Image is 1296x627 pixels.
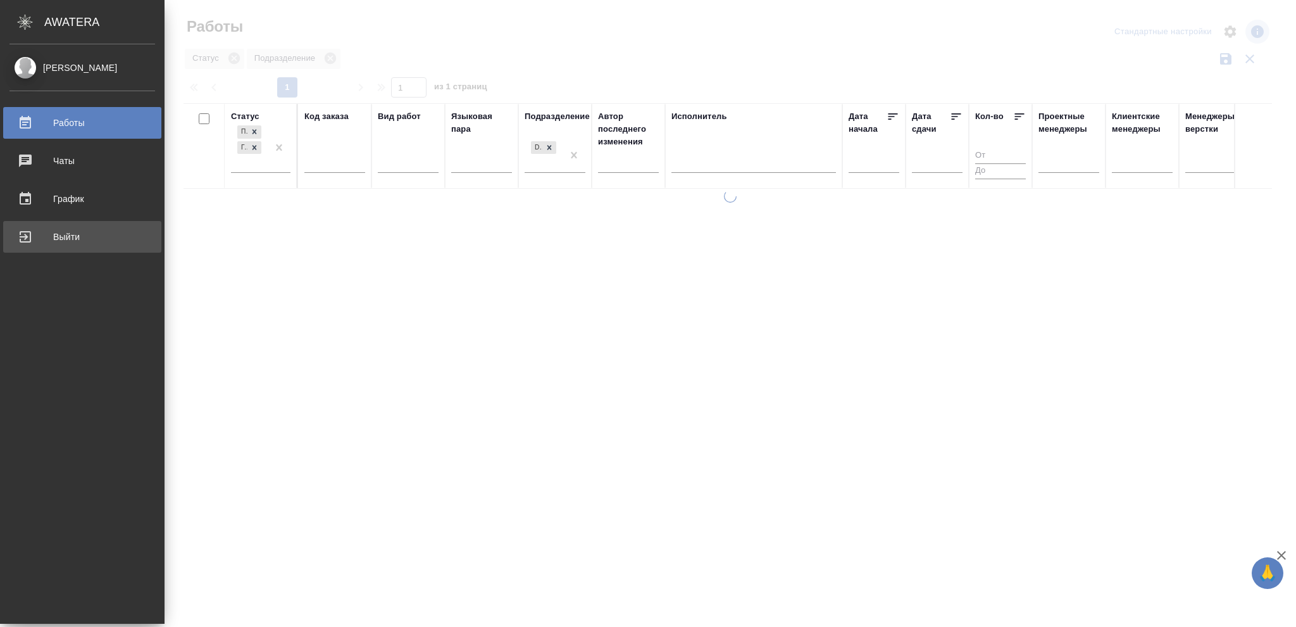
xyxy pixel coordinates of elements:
div: Дата начала [849,110,887,136]
input: До [975,163,1026,179]
div: [PERSON_NAME] [9,61,155,75]
div: Чаты [9,151,155,170]
div: График [9,189,155,208]
span: 🙏 [1257,560,1278,586]
div: Работы [9,113,155,132]
div: Код заказа [304,110,349,123]
div: Языковая пара [451,110,512,136]
div: Статус [231,110,259,123]
div: Подбор, Готов к работе [236,124,263,140]
a: Чаты [3,145,161,177]
div: Дата сдачи [912,110,950,136]
button: 🙏 [1252,557,1283,589]
div: Клиентские менеджеры [1112,110,1173,136]
input: От [975,148,1026,163]
div: Исполнитель [671,110,727,123]
div: Подразделение [525,110,590,123]
div: Готов к работе [237,141,247,155]
div: DTPlight [530,140,558,156]
a: Работы [3,107,161,139]
div: Проектные менеджеры [1038,110,1099,136]
div: Подбор, Готов к работе [236,140,263,156]
div: AWATERA [44,9,165,35]
div: Менеджеры верстки [1185,110,1246,136]
div: Выйти [9,227,155,246]
div: Вид работ [378,110,421,123]
div: Подбор [237,125,247,139]
a: График [3,183,161,215]
a: Выйти [3,221,161,253]
div: DTPlight [531,141,542,155]
div: Автор последнего изменения [598,110,659,148]
div: Кол-во [975,110,1004,123]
